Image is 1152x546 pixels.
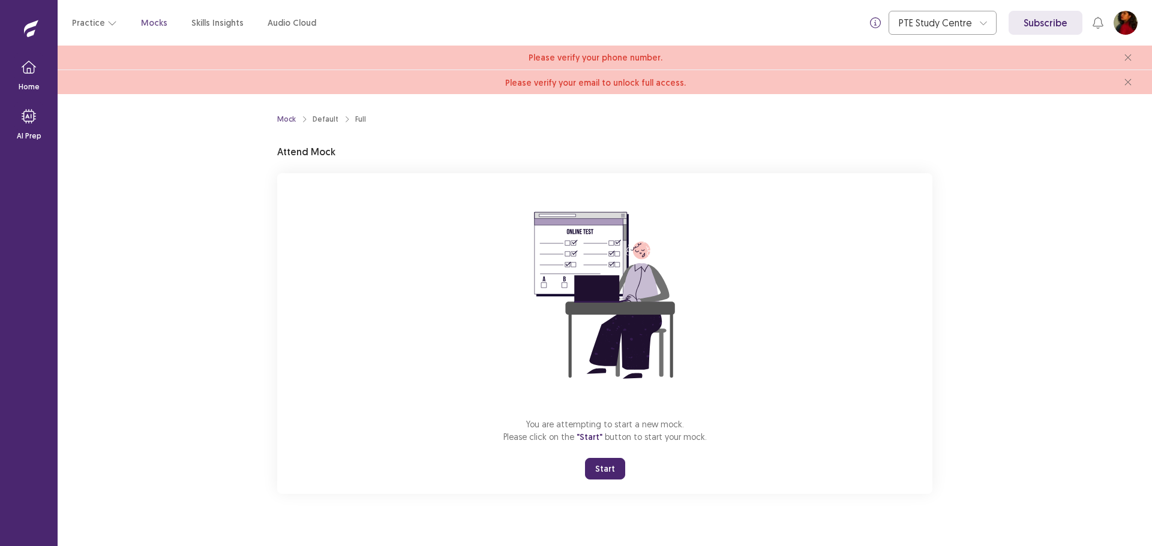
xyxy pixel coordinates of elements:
[72,12,117,34] button: Practice
[277,114,366,125] nav: breadcrumb
[585,458,625,479] button: Start
[529,52,662,64] span: Please verify your phone number.
[1118,48,1138,67] button: close
[505,75,686,89] a: Please verify your email to unlock full access.
[355,114,366,125] div: Full
[277,114,296,125] a: Mock
[191,17,244,29] a: Skills Insights
[497,188,713,403] img: attend-mock
[505,77,686,88] span: Please verify your email to unlock full access.
[277,144,335,159] p: Attend Mock
[17,131,41,141] p: AI Prep
[865,12,886,34] button: info
[141,17,167,29] a: Mocks
[577,432,602,442] span: "Start"
[268,17,316,29] a: Audio Cloud
[503,418,707,444] p: You are attempting to start a new mock. Please click on the button to start your mock.
[19,82,40,92] p: Home
[899,11,973,34] div: PTE Study Centre
[1118,73,1138,92] button: close
[1114,11,1138,35] button: User Profile Image
[1009,11,1082,35] a: Subscribe
[313,114,338,125] div: Default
